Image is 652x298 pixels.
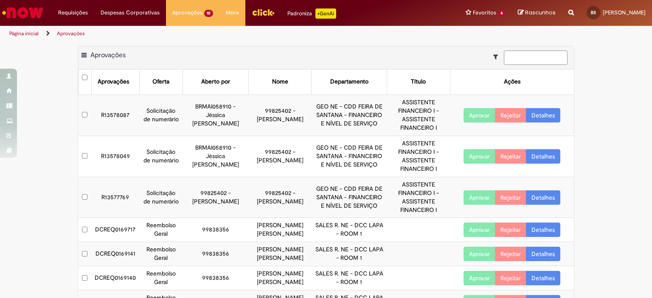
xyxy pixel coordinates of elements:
[495,247,526,261] button: Rejeitar
[183,242,248,266] td: 99838356
[312,242,387,266] td: SALES R. NE - DCC LAPA - ROOM 1
[387,136,450,177] td: ASSISTENTE FINANCEIRO I - ASSISTENTE FINANCEIRO I
[91,95,139,136] td: R13578087
[91,70,139,95] th: Aprovações
[493,54,502,60] i: Mostrar filtros para: Suas Solicitações
[272,78,288,86] div: Nome
[139,242,183,266] td: Reembolso Geral
[252,6,275,19] img: click_logo_yellow_360x200.png
[312,218,387,242] td: SALES R. NE - DCC LAPA - ROOM 1
[101,8,160,17] span: Despesas Corporativas
[504,78,520,86] div: Ações
[312,177,387,218] td: GEO NE - CDD FEIRA DE SANTANA - FINANCEIRO E NÍVEL DE SERVIÇO
[495,271,526,285] button: Rejeitar
[411,78,426,86] div: Título
[495,223,526,237] button: Rejeitar
[464,108,495,123] button: Aprovar
[526,223,560,237] a: Detalhes
[495,108,526,123] button: Rejeitar
[58,8,88,17] span: Requisições
[518,9,556,17] a: Rascunhos
[183,95,248,136] td: BRMAI058910 - Jéssica [PERSON_NAME]
[464,223,495,237] button: Aprovar
[139,218,183,242] td: Reembolso Geral
[248,266,311,290] td: [PERSON_NAME] [PERSON_NAME]
[183,266,248,290] td: 99838356
[473,8,496,17] span: Favoritos
[91,242,139,266] td: DCREQ0169141
[591,10,596,15] span: BS
[98,78,129,86] div: Aprovações
[526,190,560,205] a: Detalhes
[201,78,230,86] div: Aberto por
[183,177,248,218] td: 99825402 - [PERSON_NAME]
[495,190,526,205] button: Rejeitar
[312,136,387,177] td: GEO NE - CDD FEIRA DE SANTANA - FINANCEIRO E NÍVEL DE SERVIÇO
[1,4,45,21] img: ServiceNow
[464,149,495,164] button: Aprovar
[90,51,126,59] span: Aprovações
[91,136,139,177] td: R13578049
[248,136,311,177] td: 99825402 - [PERSON_NAME]
[139,177,183,218] td: Solicitação de numerário
[248,177,311,218] td: 99825402 - [PERSON_NAME]
[139,266,183,290] td: Reembolso Geral
[91,218,139,242] td: DCREQ0169717
[312,95,387,136] td: GEO NE - CDD FEIRA DE SANTANA - FINANCEIRO E NÍVEL DE SERVIÇO
[330,78,368,86] div: Departamento
[387,95,450,136] td: ASSISTENTE FINANCEIRO I - ASSISTENTE FINANCEIRO I
[464,247,495,261] button: Aprovar
[464,190,495,205] button: Aprovar
[57,30,85,37] a: Aprovações
[526,108,560,123] a: Detalhes
[91,177,139,218] td: R13577769
[603,9,646,16] span: [PERSON_NAME]
[172,8,202,17] span: Aprovações
[204,10,213,17] span: 10
[464,271,495,285] button: Aprovar
[152,78,169,86] div: Oferta
[91,266,139,290] td: DCREQ0169140
[183,218,248,242] td: 99838356
[315,8,336,19] p: +GenAi
[526,271,560,285] a: Detalhes
[226,8,239,17] span: More
[139,136,183,177] td: Solicitação de numerário
[9,30,39,37] a: Página inicial
[526,247,560,261] a: Detalhes
[498,10,505,17] span: 4
[312,266,387,290] td: SALES R. NE - DCC LAPA - ROOM 1
[495,149,526,164] button: Rejeitar
[287,8,336,19] div: Padroniza
[248,242,311,266] td: [PERSON_NAME] [PERSON_NAME]
[183,136,248,177] td: BRMAI058910 - Jéssica [PERSON_NAME]
[139,95,183,136] td: Solicitação de numerário
[248,218,311,242] td: [PERSON_NAME] [PERSON_NAME]
[248,95,311,136] td: 99825402 - [PERSON_NAME]
[387,177,450,218] td: ASSISTENTE FINANCEIRO I - ASSISTENTE FINANCEIRO I
[526,149,560,164] a: Detalhes
[6,26,428,42] ul: Trilhas de página
[525,8,556,17] span: Rascunhos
